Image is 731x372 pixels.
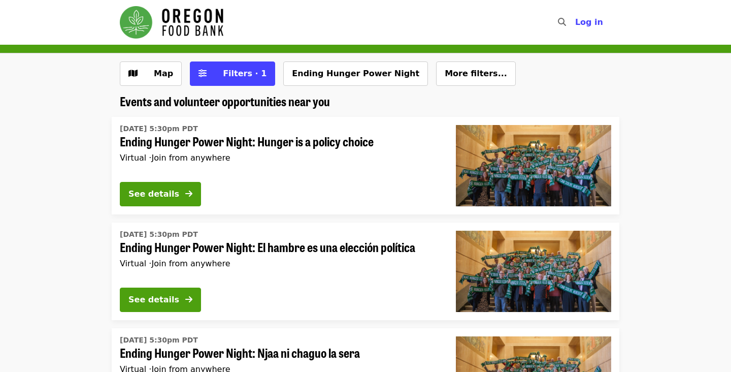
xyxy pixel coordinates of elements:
[567,12,611,33] button: Log in
[120,92,330,110] span: Events and volunteer opportunities near you
[112,117,619,214] a: See details for "Ending Hunger Power Night: Hunger is a policy choice"
[151,153,230,163] span: Join from anywhere
[198,69,207,78] i: sliders-h icon
[575,17,603,27] span: Log in
[456,231,611,312] img: Ending Hunger Power Night: El hambre es una elección política organized by Oregon Food Bank
[120,134,440,149] span: Ending Hunger Power Night: Hunger is a policy choice
[190,61,275,86] button: Filters (1 selected)
[456,125,611,206] img: Ending Hunger Power Night: Hunger is a policy choice organized by Oregon Food Bank
[445,69,507,78] span: More filters...
[185,189,192,199] i: arrow-right icon
[436,61,516,86] button: More filters...
[223,69,267,78] span: Filters · 1
[154,69,173,78] span: Map
[120,240,440,255] span: Ending Hunger Power Night: El hambre es una elección política
[128,69,138,78] i: map icon
[120,335,198,346] time: [DATE] 5:30pm PDT
[120,229,198,240] time: [DATE] 5:30pm PDT
[120,346,440,360] span: Ending Hunger Power Night: Njaa ni chaguo la sera
[120,61,182,86] button: Show map view
[128,294,179,306] div: See details
[120,6,223,39] img: Oregon Food Bank - Home
[572,10,580,35] input: Search
[151,259,230,268] span: Join from anywhere
[185,295,192,304] i: arrow-right icon
[120,182,201,206] button: See details
[558,17,566,27] i: search icon
[120,288,201,312] button: See details
[112,223,619,320] a: See details for "Ending Hunger Power Night: El hambre es una elección política"
[128,188,179,200] div: See details
[120,123,198,134] time: [DATE] 5:30pm PDT
[120,259,230,268] span: Virtual ·
[120,153,230,163] span: Virtual ·
[283,61,428,86] button: Ending Hunger Power Night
